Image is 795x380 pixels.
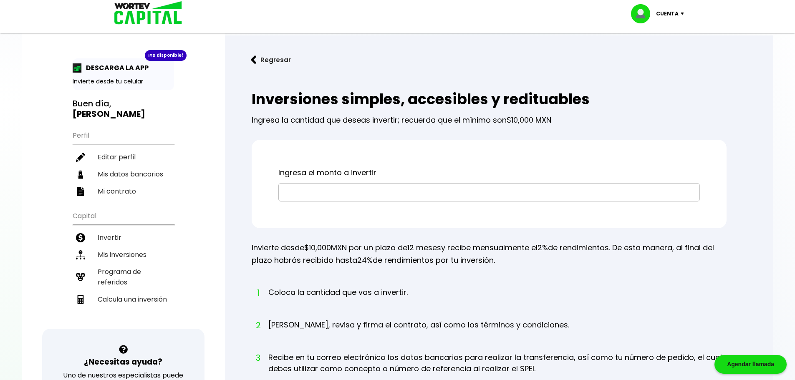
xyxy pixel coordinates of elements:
[76,233,85,242] img: invertir-icon.b3b967d7.svg
[304,242,331,253] span: $10,000
[73,126,174,200] ul: Perfil
[73,263,174,291] a: Programa de referidos
[76,170,85,179] img: datos-icon.10cf9172.svg
[73,206,174,329] ul: Capital
[507,115,551,125] span: $10,000 MXN
[238,49,303,71] button: Regresar
[73,166,174,183] a: Mis datos bancarios
[407,242,441,253] span: 12 meses
[73,246,174,263] a: Mis inversiones
[256,352,260,364] span: 3
[82,63,149,73] p: DESCARGA LA APP
[251,55,257,64] img: flecha izquierda
[256,287,260,299] span: 1
[76,272,85,282] img: recomiendanos-icon.9b8e9327.svg
[76,295,85,304] img: calculadora-icon.17d418c4.svg
[84,356,162,368] h3: ¿Necesitas ayuda?
[73,108,145,120] b: [PERSON_NAME]
[73,77,174,86] p: Invierte desde tu celular
[76,187,85,196] img: contrato-icon.f2db500c.svg
[73,98,174,119] h3: Buen día,
[278,166,700,179] p: Ingresa el monto a invertir
[252,242,727,267] p: Invierte desde MXN por un plazo de y recibe mensualmente el de rendimientos. De esta manera, al f...
[252,108,727,126] p: Ingresa la cantidad que deseas invertir; recuerda que el mínimo son
[76,153,85,162] img: editar-icon.952d3147.svg
[256,319,260,332] span: 2
[73,229,174,246] a: Invertir
[268,319,569,346] li: [PERSON_NAME], revisa y firma el contrato, así como los términos y condiciones.
[714,355,787,374] div: Agendar llamada
[73,291,174,308] a: Calcula una inversión
[538,242,548,253] span: 2%
[679,13,690,15] img: icon-down
[357,255,373,265] span: 24%
[73,148,174,166] a: Editar perfil
[631,4,656,23] img: profile-image
[145,50,187,61] div: ¡Ya disponible!
[73,63,82,73] img: app-icon
[73,183,174,200] a: Mi contrato
[238,49,760,71] a: flecha izquierdaRegresar
[76,250,85,259] img: inversiones-icon.6695dc30.svg
[268,287,408,314] li: Coloca la cantidad que vas a invertir.
[252,91,727,108] h2: Inversiones simples, accesibles y redituables
[656,8,679,20] p: Cuenta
